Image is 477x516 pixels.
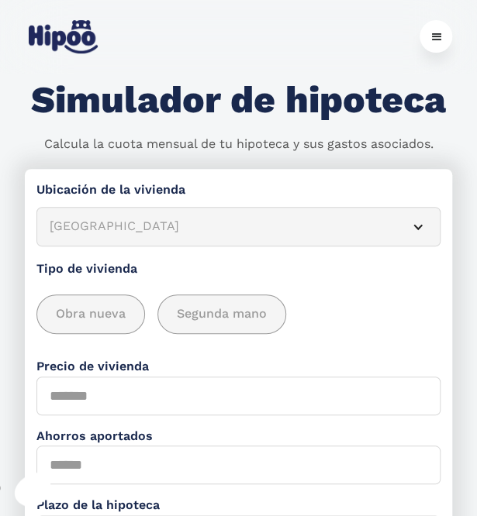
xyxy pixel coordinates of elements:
h1: Simulador de hipoteca [31,80,446,121]
label: Ahorros aportados [36,427,441,446]
span: Segunda mano [177,304,267,324]
p: Calcula la cuota mensual de tu hipoteca y sus gastos asociados. [44,135,434,153]
div: [GEOGRAPHIC_DATA] [50,217,390,236]
label: Precio de vivienda [36,357,441,377]
a: home [25,14,101,60]
label: Tipo de vivienda [36,260,441,279]
label: Ubicación de la vivienda [36,181,441,200]
div: add_description_here [36,294,441,334]
label: Plazo de la hipoteca [36,496,441,515]
span: Obra nueva [56,304,126,324]
article: [GEOGRAPHIC_DATA] [36,207,441,246]
div: menu [420,20,452,53]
